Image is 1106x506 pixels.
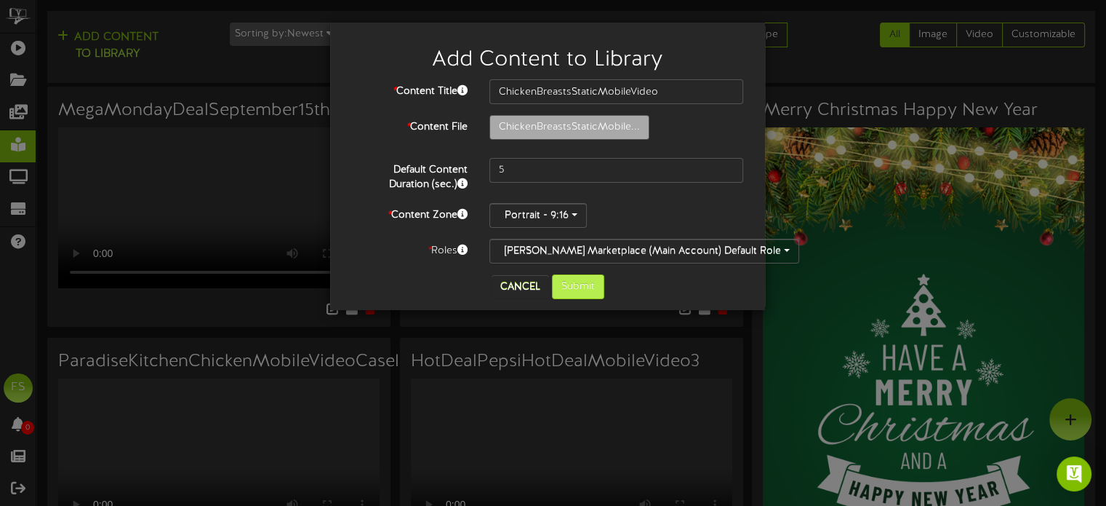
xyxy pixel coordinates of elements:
[341,79,478,99] label: Content Title
[489,79,743,104] input: Content Title
[341,115,478,135] label: Content File
[341,203,478,223] label: Content Zone
[352,48,743,72] h2: Add Content to Library
[492,275,549,299] button: Cancel
[341,158,478,192] label: Default Content Duration (sec.)
[489,203,587,228] button: Portrait - 9:16
[1057,456,1091,491] div: Open Intercom Messenger
[552,274,604,299] button: Submit
[341,239,478,258] div: Roles
[489,239,799,264] button: [PERSON_NAME] Marketplace (Main Account) Default Role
